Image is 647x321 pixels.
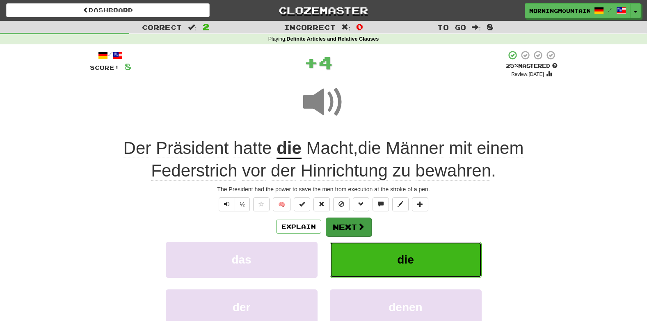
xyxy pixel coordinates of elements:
span: : [341,24,350,31]
span: 25 % [506,62,518,69]
span: der [233,301,251,314]
div: Text-to-speech controls [217,197,250,211]
span: denen [389,301,422,314]
span: einem [477,138,524,158]
span: / [608,7,612,12]
div: / [90,50,131,60]
span: 8 [487,22,494,32]
button: Ignore sentence (alt+i) [333,197,350,211]
span: Score: [90,64,119,71]
button: Grammar (alt+g) [353,197,369,211]
button: Next [326,218,372,236]
span: bewahren [416,161,491,181]
span: + [304,50,318,75]
a: Dashboard [6,3,210,17]
button: ½ [235,197,250,211]
span: To go [437,23,466,31]
button: Reset to 0% Mastered (alt+r) [313,197,330,211]
a: MorningMountain8736 / [525,3,631,18]
button: Set this sentence to 100% Mastered (alt+m) [294,197,310,211]
strong: Definite Articles and Relative Clauses [286,36,379,42]
button: Explain [276,220,321,234]
span: Macht [306,138,353,158]
span: hatte [233,138,272,158]
button: 🧠 [273,197,290,211]
div: The President had the power to save the men from execution at the stroke of a pen. [90,185,558,193]
span: , . [151,138,524,181]
span: Präsident [156,138,229,158]
span: 2 [203,22,210,32]
button: Play sentence audio (ctl+space) [219,197,235,211]
small: Review: [DATE] [511,71,544,77]
span: 4 [318,52,333,73]
span: Der [123,138,151,158]
span: die [397,253,414,266]
span: mit [449,138,472,158]
span: das [231,253,251,266]
u: die [277,138,302,159]
span: Correct [142,23,182,31]
span: : [188,24,197,31]
span: : [472,24,481,31]
div: Mastered [506,62,558,70]
button: Discuss sentence (alt+u) [373,197,389,211]
button: das [166,242,318,277]
span: Hinrichtung [300,161,387,181]
span: vor [242,161,266,181]
button: Add to collection (alt+a) [412,197,428,211]
span: Männer [386,138,444,158]
span: der [271,161,296,181]
button: Edit sentence (alt+d) [392,197,409,211]
button: die [330,242,482,277]
a: Clozemaster [222,3,425,18]
span: 8 [124,61,131,71]
span: Incorrect [284,23,336,31]
span: zu [393,161,411,181]
span: Federstrich [151,161,237,181]
span: 0 [356,22,363,32]
span: MorningMountain8736 [529,7,590,14]
button: Favorite sentence (alt+f) [253,197,270,211]
span: die [358,138,381,158]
